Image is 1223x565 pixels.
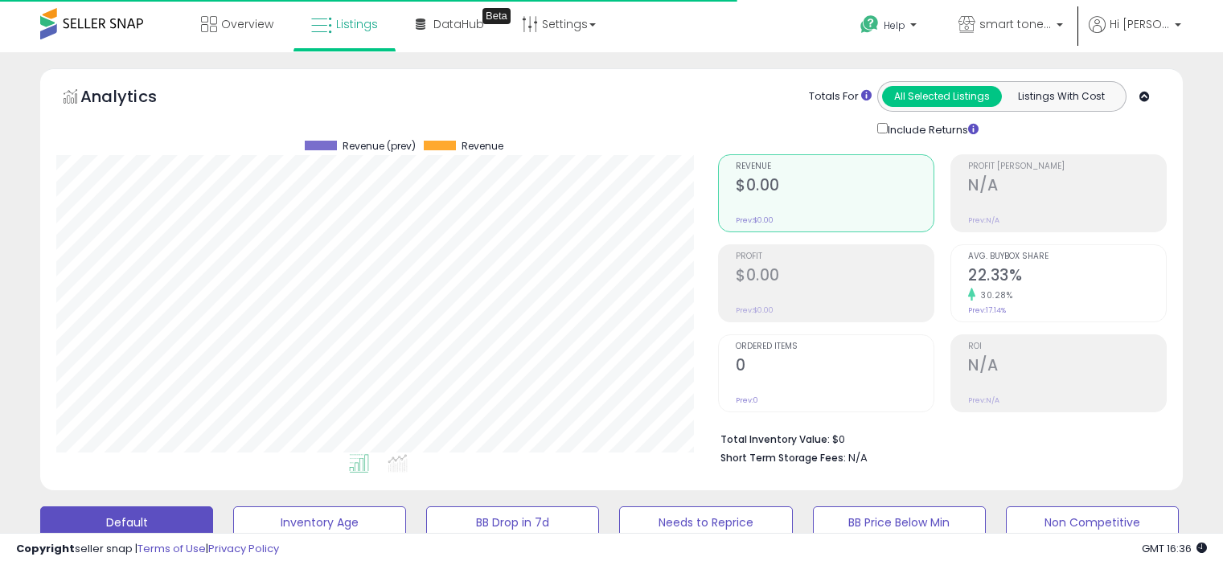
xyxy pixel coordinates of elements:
span: Revenue [462,141,503,152]
span: DataHub [433,16,484,32]
button: Inventory Age [233,506,406,538]
small: Prev: 17.14% [968,305,1006,315]
button: Default [40,506,213,538]
a: Hi [PERSON_NAME] [1089,16,1181,52]
h2: 0 [736,356,934,378]
span: smart toners [979,16,1052,32]
b: Total Inventory Value: [720,432,830,446]
span: Ordered Items [736,342,934,351]
h5: Analytics [80,85,188,112]
span: N/A [848,450,868,465]
div: seller snap | | [16,542,279,557]
span: Hi [PERSON_NAME] [1110,16,1170,32]
a: Terms of Use [137,541,206,556]
span: Profit [PERSON_NAME] [968,162,1166,171]
small: 30.28% [975,289,1012,301]
h2: N/A [968,176,1166,198]
span: Revenue [736,162,934,171]
button: BB Drop in 7d [426,506,599,538]
small: Prev: 0 [736,395,758,405]
span: Help [884,18,905,32]
button: Needs to Reprice [619,506,792,538]
div: Include Returns [865,120,998,138]
button: BB Price Below Min [813,506,986,538]
small: Prev: N/A [968,395,999,405]
a: Help [847,2,933,52]
h2: $0.00 [736,266,934,288]
strong: Copyright [16,541,75,556]
span: Revenue (prev) [343,141,416,152]
i: Get Help [860,14,880,35]
a: Privacy Policy [208,541,279,556]
span: Listings [336,16,378,32]
span: ROI [968,342,1166,351]
small: Prev: $0.00 [736,215,774,225]
h2: $0.00 [736,176,934,198]
small: Prev: $0.00 [736,305,774,315]
div: Tooltip anchor [482,8,511,24]
b: Short Term Storage Fees: [720,451,846,465]
span: Avg. Buybox Share [968,252,1166,261]
button: All Selected Listings [882,86,1002,107]
span: Overview [221,16,273,32]
span: 2025-10-12 16:36 GMT [1142,541,1207,556]
div: Totals For [809,89,872,104]
button: Listings With Cost [1001,86,1121,107]
span: Profit [736,252,934,261]
button: Non Competitive [1006,506,1179,538]
h2: N/A [968,356,1166,378]
small: Prev: N/A [968,215,999,225]
li: $0 [720,428,1155,448]
h2: 22.33% [968,266,1166,288]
